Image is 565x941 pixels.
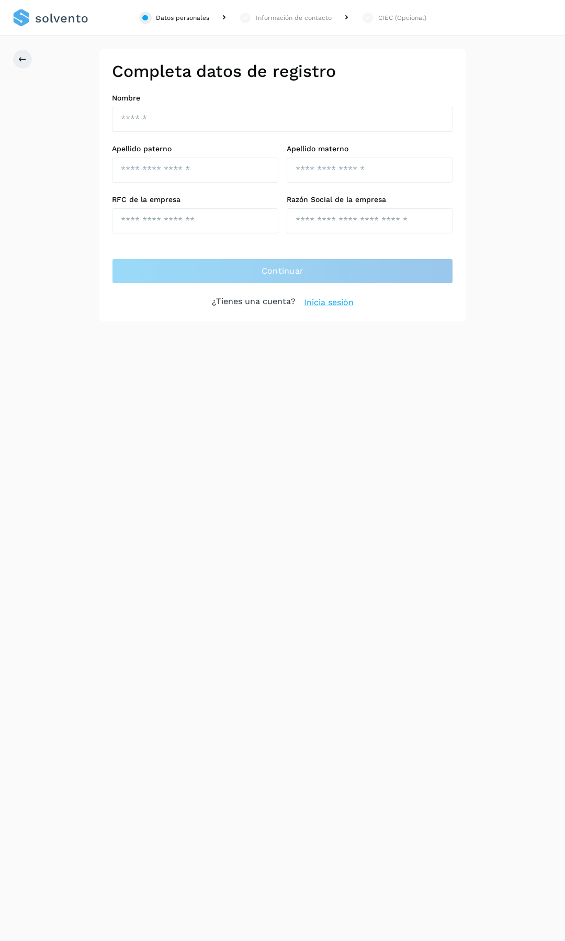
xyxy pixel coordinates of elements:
[112,61,453,81] h2: Completa datos de registro
[156,13,209,23] div: Datos personales
[212,296,296,309] p: ¿Tienes una cuenta?
[287,195,453,204] label: Razón Social de la empresa
[287,144,453,153] label: Apellido materno
[112,144,278,153] label: Apellido paterno
[256,13,332,23] div: Información de contacto
[112,259,453,284] button: Continuar
[304,296,354,309] a: Inicia sesión
[378,13,426,23] div: CIEC (Opcional)
[262,265,304,277] span: Continuar
[112,94,453,103] label: Nombre
[112,195,278,204] label: RFC de la empresa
